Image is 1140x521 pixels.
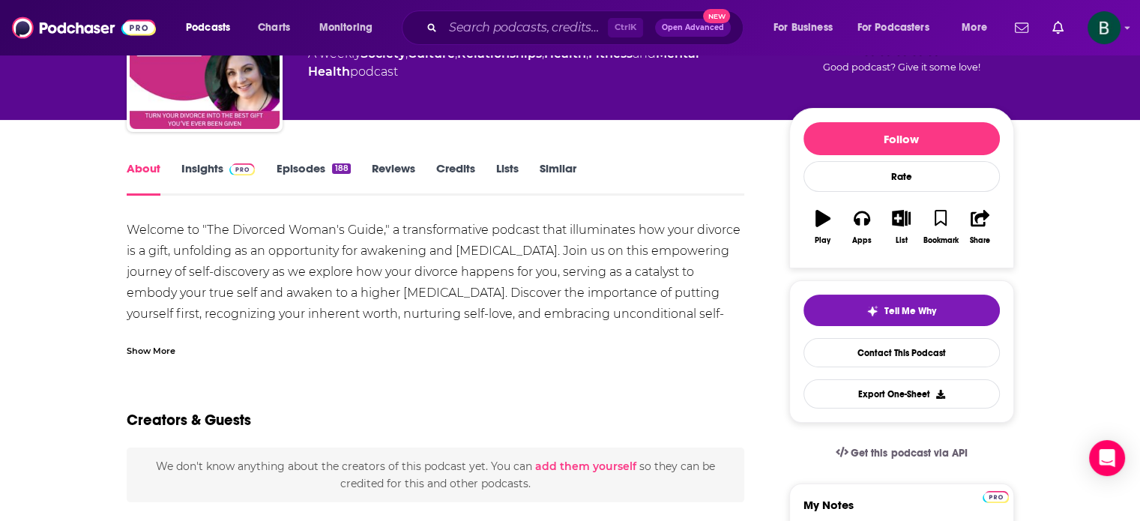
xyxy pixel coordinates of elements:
[181,161,256,196] a: InsightsPodchaser Pro
[851,447,967,460] span: Get this podcast via API
[1088,11,1121,44] span: Logged in as betsy46033
[852,236,872,245] div: Apps
[308,45,765,81] div: A weekly podcast
[186,17,230,38] span: Podcasts
[970,236,990,245] div: Share
[803,200,842,254] button: Play
[608,18,643,37] span: Ctrl K
[866,305,878,317] img: tell me why sparkle
[951,16,1006,40] button: open menu
[496,161,519,196] a: Lists
[1046,15,1070,40] a: Show notifications dropdown
[923,236,958,245] div: Bookmark
[127,161,160,196] a: About
[983,491,1009,503] img: Podchaser Pro
[416,10,758,45] div: Search podcasts, credits, & more...
[881,200,920,254] button: List
[248,16,299,40] a: Charts
[12,13,156,42] img: Podchaser - Follow, Share and Rate Podcasts
[662,24,724,31] span: Open Advanced
[803,379,1000,409] button: Export One-Sheet
[773,17,833,38] span: For Business
[763,16,851,40] button: open menu
[1088,11,1121,44] img: User Profile
[703,9,730,23] span: New
[229,163,256,175] img: Podchaser Pro
[962,17,987,38] span: More
[1088,11,1121,44] button: Show profile menu
[842,200,881,254] button: Apps
[803,161,1000,192] div: Rate
[332,163,350,174] div: 188
[815,236,830,245] div: Play
[372,161,415,196] a: Reviews
[803,338,1000,367] a: Contact This Podcast
[258,17,290,38] span: Charts
[127,220,745,409] div: Welcome to "The Divorced Woman's Guide," a transformative podcast that illuminates how your divor...
[443,16,608,40] input: Search podcasts, credits, & more...
[309,16,392,40] button: open menu
[535,460,636,472] button: add them yourself
[960,200,999,254] button: Share
[276,161,350,196] a: Episodes188
[127,411,251,430] h2: Creators & Guests
[319,17,373,38] span: Monitoring
[1009,15,1034,40] a: Show notifications dropdown
[896,236,908,245] div: List
[540,161,576,196] a: Similar
[803,122,1000,155] button: Follow
[655,19,731,37] button: Open AdvancedNew
[983,489,1009,503] a: Pro website
[824,435,980,472] a: Get this podcast via API
[1089,440,1125,476] div: Open Intercom Messenger
[175,16,250,40] button: open menu
[921,200,960,254] button: Bookmark
[823,61,980,73] span: Good podcast? Give it some love!
[156,460,715,490] span: We don't know anything about the creators of this podcast yet . You can so they can be credited f...
[857,17,929,38] span: For Podcasters
[884,305,936,317] span: Tell Me Why
[803,295,1000,326] button: tell me why sparkleTell Me Why
[848,16,951,40] button: open menu
[436,161,475,196] a: Credits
